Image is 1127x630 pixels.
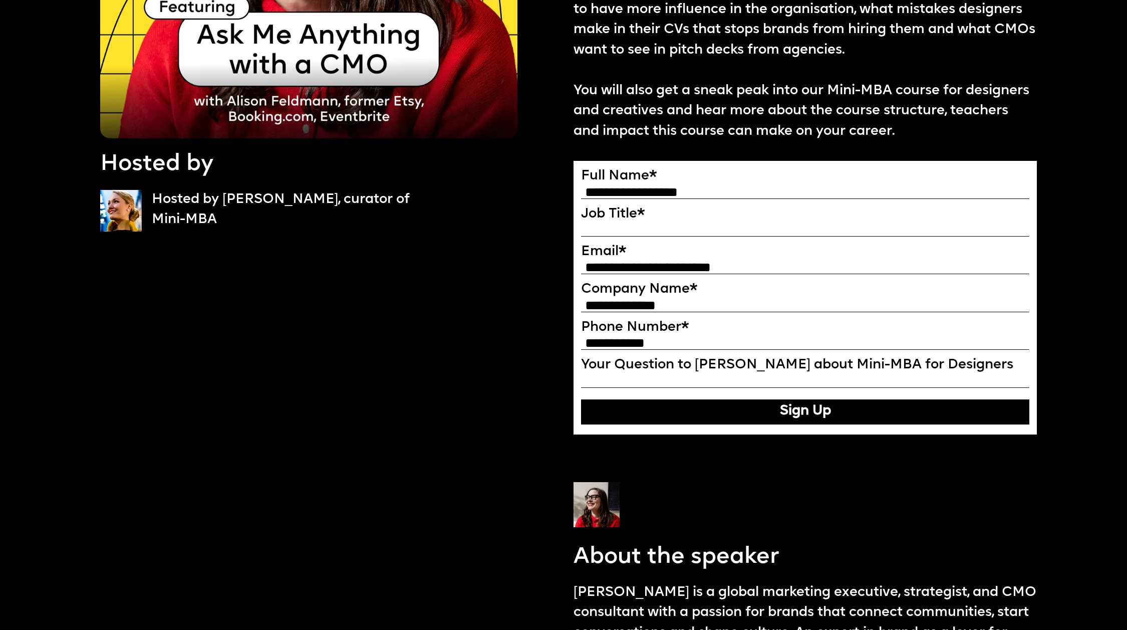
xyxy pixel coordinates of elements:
p: About the speaker [574,541,779,573]
label: Your Question to [PERSON_NAME] about Mini-MBA for Designers [581,357,1029,373]
button: Sign Up [581,399,1029,425]
p: Hosted by [PERSON_NAME], curator of Mini-MBA [152,190,440,231]
label: Company Name [581,282,1029,298]
label: Email [581,244,1029,260]
label: Full Name [581,168,1029,184]
p: Hosted by [100,148,213,180]
label: Job Title [581,206,1029,223]
label: Phone Number [581,320,1029,336]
